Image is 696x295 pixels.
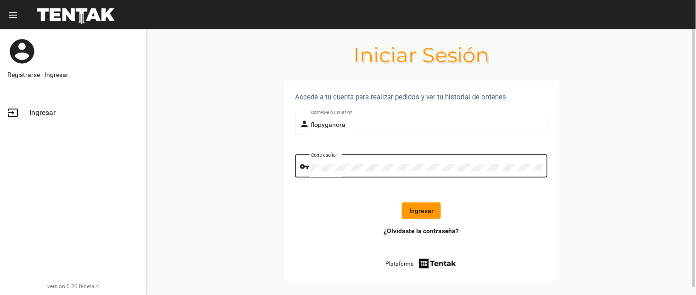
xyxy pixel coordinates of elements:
[7,37,37,66] mat-icon: account_circle
[7,70,139,79] a: Registrarse - Ingresar
[384,226,459,235] a: ¿Olvidaste la contraseña?
[7,107,18,118] mat-icon: input
[300,161,311,172] mat-icon: vpn_key
[147,48,696,62] h1: Iniciar Sesión
[385,257,457,270] a: Plataforma
[402,202,441,219] button: Ingresar
[418,257,457,270] img: tentak-firm.png
[300,119,311,130] mat-icon: person
[295,92,548,103] div: Accede a tu cuenta para realizar pedidos y ver tu historial de ordenes
[29,108,56,117] span: Ingresar
[7,10,18,21] mat-icon: menu
[385,259,414,268] span: Plataforma
[7,282,139,291] div: version 0.20.0-beta.4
